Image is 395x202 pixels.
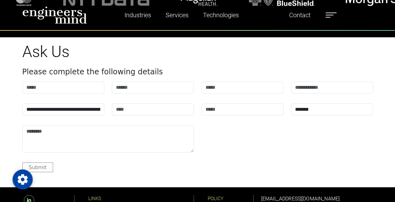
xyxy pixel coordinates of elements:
a: Industries [122,8,154,22]
a: Technologies [200,8,241,22]
a: [EMAIL_ADDRESS][DOMAIN_NAME] [261,196,340,202]
button: Submit [22,162,53,172]
iframe: reCAPTCHA [201,125,297,150]
a: Services [163,8,191,22]
a: Contact [287,8,313,22]
h4: Please complete the following details [22,67,373,77]
h1: Ask Us [22,42,373,61]
img: logo [22,6,87,24]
